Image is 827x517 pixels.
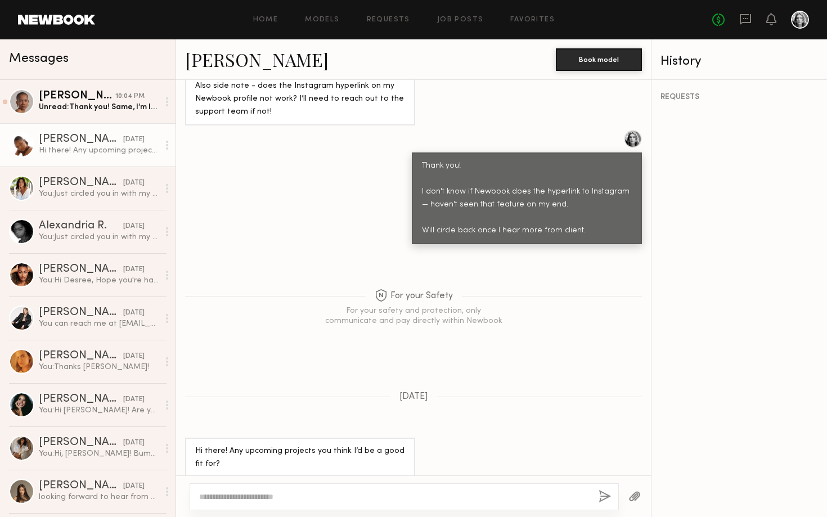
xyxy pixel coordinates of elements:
[437,16,484,24] a: Job Posts
[195,445,405,471] div: Hi there! Any upcoming projects you think I’d be a good fit for?
[39,492,159,502] div: looking forward to hear from you soon:)
[123,178,145,188] div: [DATE]
[39,91,115,102] div: [PERSON_NAME]
[375,289,453,303] span: For your Safety
[556,48,642,71] button: Book model
[185,47,329,71] a: [PERSON_NAME]
[123,351,145,362] div: [DATE]
[195,80,405,119] div: Also side note - does the Instagram hyperlink on my Newbook profile not work? I’ll need to reach ...
[123,221,145,232] div: [DATE]
[123,308,145,318] div: [DATE]
[253,16,278,24] a: Home
[39,102,159,113] div: Unread: Thank you! Same, I’m looking forward to it !
[39,405,159,416] div: You: Hi [PERSON_NAME]! Are you by chance available [DATE][DATE]? Have a shoot for MAC Cosmetics' ...
[39,275,159,286] div: You: Hi Desree, Hope you're having a great day! I wanted to check if you might be available on ei...
[39,134,123,145] div: [PERSON_NAME]
[39,480,123,492] div: [PERSON_NAME]
[39,350,123,362] div: [PERSON_NAME]
[39,362,159,372] div: You: Thanks [PERSON_NAME]!
[39,318,159,329] div: You can reach me at [EMAIL_ADDRESS][DOMAIN_NAME]
[39,145,159,156] div: Hi there! Any upcoming projects you think I’d be a good fit for?
[123,438,145,448] div: [DATE]
[115,91,145,102] div: 10:04 PM
[556,54,642,64] a: Book model
[39,221,123,232] div: Alexandria R.
[399,392,428,402] span: [DATE]
[422,160,632,237] div: Thank you! I don't know if Newbook does the hyperlink to Instagram — haven't seen that feature on...
[660,55,818,68] div: History
[39,307,123,318] div: [PERSON_NAME]
[39,177,123,188] div: [PERSON_NAME]
[123,264,145,275] div: [DATE]
[123,394,145,405] div: [DATE]
[123,134,145,145] div: [DATE]
[39,264,123,275] div: [PERSON_NAME]
[39,448,159,459] div: You: Hi, [PERSON_NAME]! Bumping this!
[323,306,504,326] div: For your safety and protection, only communicate and pay directly within Newbook
[305,16,339,24] a: Models
[510,16,555,24] a: Favorites
[660,93,818,101] div: REQUESTS
[367,16,410,24] a: Requests
[39,394,123,405] div: [PERSON_NAME]
[39,188,159,199] div: You: Just circled you in with my colleague -- excited to work with you!
[39,232,159,242] div: You: Just circled you in with my colleague :) excited to work with you!
[9,52,69,65] span: Messages
[39,437,123,448] div: [PERSON_NAME]
[123,481,145,492] div: [DATE]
